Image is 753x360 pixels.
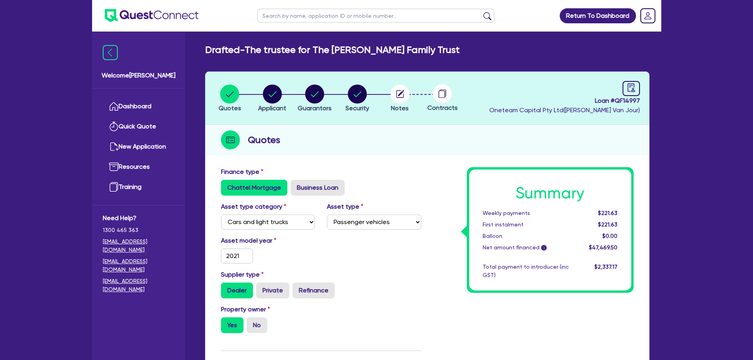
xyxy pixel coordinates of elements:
a: Resources [103,157,174,177]
span: $0.00 [602,233,617,239]
a: Return To Dashboard [560,8,636,23]
a: [EMAIL_ADDRESS][DOMAIN_NAME] [103,237,174,254]
label: Property owner [221,305,270,314]
button: Notes [390,84,410,113]
button: Quotes [218,84,242,113]
span: Oneteam Capital Pty Ltd ( [PERSON_NAME] Van Jour ) [489,106,640,114]
span: Need Help? [103,213,174,223]
img: step-icon [221,130,240,149]
a: [EMAIL_ADDRESS][DOMAIN_NAME] [103,257,174,274]
a: Quick Quote [103,117,174,137]
label: Private [256,283,289,298]
button: Guarantors [297,84,332,113]
span: Notes [391,104,409,112]
a: Training [103,177,174,197]
img: quick-quote [109,122,119,131]
span: Applicant [258,104,286,112]
span: Welcome [PERSON_NAME] [102,71,176,80]
input: Search by name, application ID or mobile number... [257,9,494,23]
span: Contracts [427,104,458,111]
span: $2,337.17 [594,264,617,270]
span: 1300 465 363 [103,226,174,234]
label: Asset model year [215,236,321,245]
label: Supplier type [221,270,264,279]
img: training [109,182,119,192]
span: i [541,245,547,251]
img: new-application [109,142,119,151]
span: $221.63 [598,210,617,216]
a: New Application [103,137,174,157]
label: No [247,317,267,333]
label: Chattel Mortgage [221,180,287,196]
span: $47,469.50 [589,244,617,251]
h2: Quotes [248,133,280,147]
label: Asset type category [221,202,286,211]
div: Balloon [477,232,575,240]
label: Asset type [327,202,363,211]
a: Dropdown toggle [638,6,658,26]
span: $221.63 [598,221,617,228]
img: resources [109,162,119,172]
label: Refinance [293,283,335,298]
div: Total payment to introducer (inc GST) [477,263,575,279]
button: Security [345,84,370,113]
div: Net amount financed [477,243,575,252]
img: icon-menu-close [103,45,118,60]
h1: Summary [483,184,618,203]
a: audit [623,81,640,96]
label: Dealer [221,283,253,298]
h2: Drafted - The trustee for The [PERSON_NAME] Family Trust [205,44,460,56]
a: Dashboard [103,96,174,117]
label: Yes [221,317,243,333]
label: Business Loan [291,180,345,196]
div: First instalment [477,221,575,229]
label: Finance type [221,167,263,177]
a: [EMAIL_ADDRESS][DOMAIN_NAME] [103,277,174,294]
span: audit [627,83,636,92]
span: Quotes [219,104,241,112]
img: quest-connect-logo-blue [105,9,198,22]
span: Guarantors [298,104,332,112]
div: Weekly payments [477,209,575,217]
button: Applicant [258,84,287,113]
span: Loan # QF14997 [489,96,640,106]
span: Security [345,104,369,112]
